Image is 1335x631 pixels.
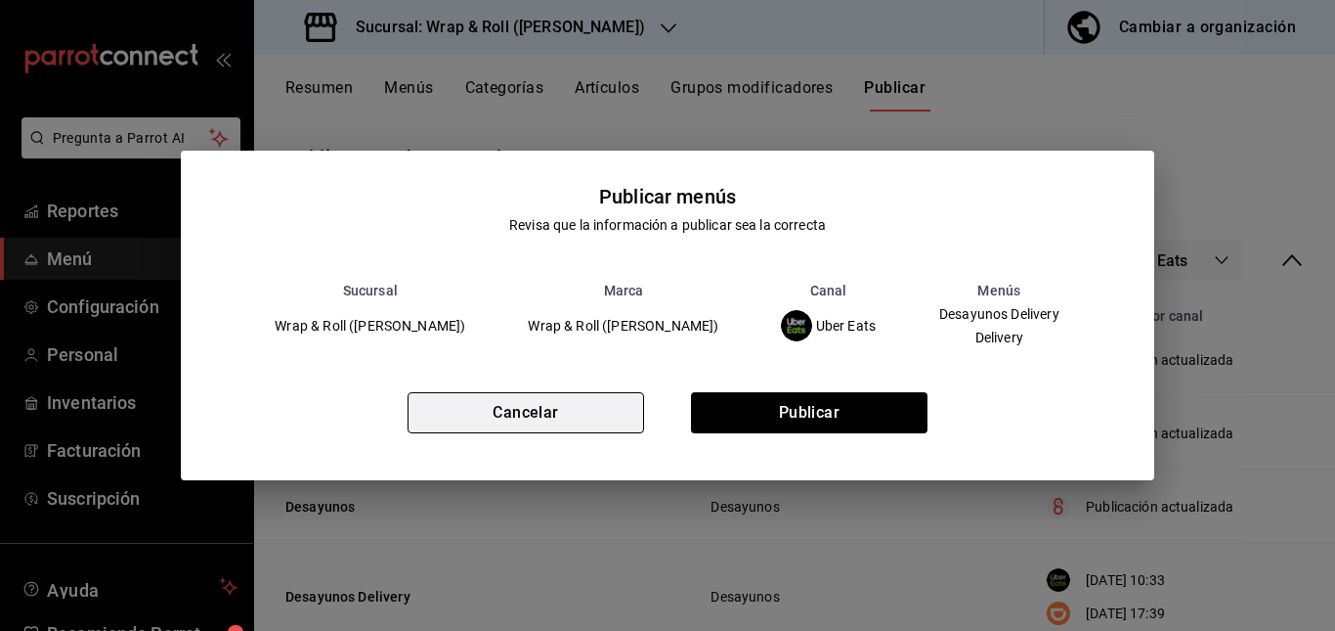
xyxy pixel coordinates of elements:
td: Wrap & Roll ([PERSON_NAME]) [243,298,496,353]
th: Canal [750,283,907,298]
span: Delivery [939,331,1059,344]
div: Revisa que la información a publicar sea la correcta [509,215,826,236]
th: Sucursal [243,283,496,298]
div: Uber Eats [781,310,876,341]
button: Publicar [691,392,927,433]
th: Menús [907,283,1092,298]
button: Cancelar [408,392,644,433]
th: Marca [496,283,750,298]
div: Publicar menús [599,182,736,211]
td: Wrap & Roll ([PERSON_NAME]) [496,298,750,353]
span: Desayunos Delivery [939,307,1059,321]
